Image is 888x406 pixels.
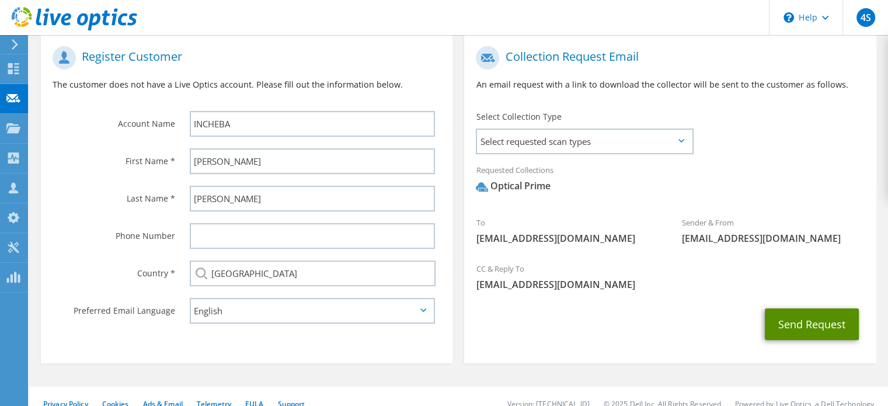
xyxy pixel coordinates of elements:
[476,111,561,123] label: Select Collection Type
[682,232,865,245] span: [EMAIL_ADDRESS][DOMAIN_NAME]
[670,210,876,251] div: Sender & From
[765,308,859,340] button: Send Request
[476,232,659,245] span: [EMAIL_ADDRESS][DOMAIN_NAME]
[477,130,692,153] span: Select requested scan types
[53,46,435,70] h1: Register Customer
[53,78,441,91] p: The customer does not have a Live Optics account. Please fill out the information below.
[856,8,875,27] span: 4S
[464,158,876,204] div: Requested Collections
[53,223,175,242] label: Phone Number
[53,298,175,317] label: Preferred Email Language
[53,186,175,204] label: Last Name *
[464,210,670,251] div: To
[476,78,864,91] p: An email request with a link to download the collector will be sent to the customer as follows.
[53,261,175,279] label: Country *
[476,278,864,291] span: [EMAIL_ADDRESS][DOMAIN_NAME]
[53,148,175,167] label: First Name *
[476,179,550,193] div: Optical Prime
[476,46,858,70] h1: Collection Request Email
[783,12,794,23] svg: \n
[53,111,175,130] label: Account Name
[464,256,876,297] div: CC & Reply To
